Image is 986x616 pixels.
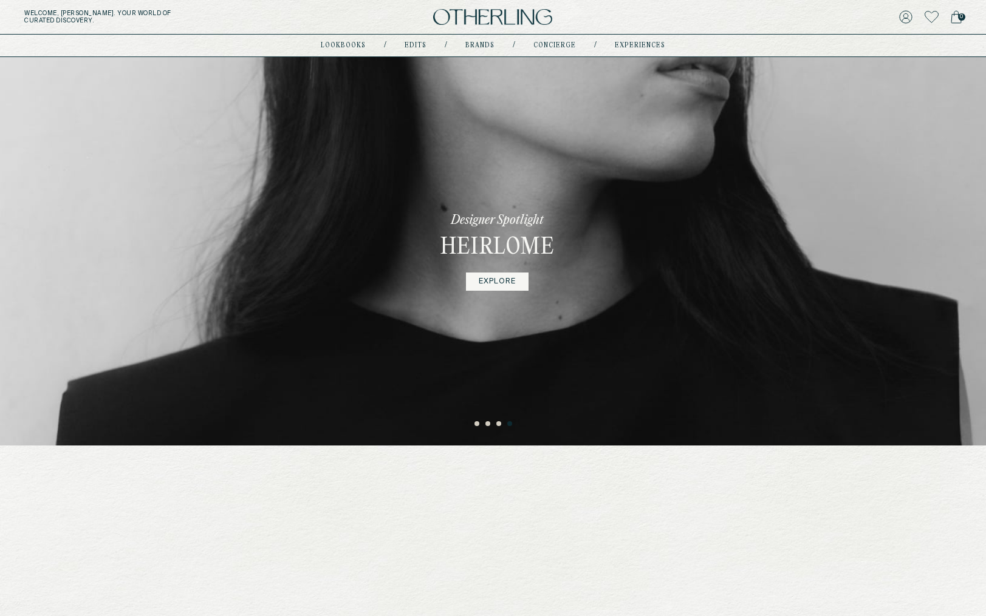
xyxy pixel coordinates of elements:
a: lookbooks [321,42,366,49]
a: Brands [465,42,495,49]
h3: Heirlome [440,234,555,263]
button: 2 [485,421,491,427]
img: logo [433,9,552,25]
div: / [594,41,597,50]
a: EXPLORE [466,272,529,291]
button: 3 [496,421,502,427]
button: 4 [507,421,513,427]
div: / [445,41,447,50]
a: 0 [951,8,962,25]
h5: Welcome, [PERSON_NAME] . Your world of curated discovery. [24,10,306,24]
a: concierge [533,42,576,49]
p: Designer Spotlight [451,212,544,229]
a: Edits [405,42,426,49]
span: 0 [958,13,965,21]
button: 1 [474,421,481,427]
a: experiences [615,42,665,49]
div: / [513,41,515,50]
div: / [384,41,386,50]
